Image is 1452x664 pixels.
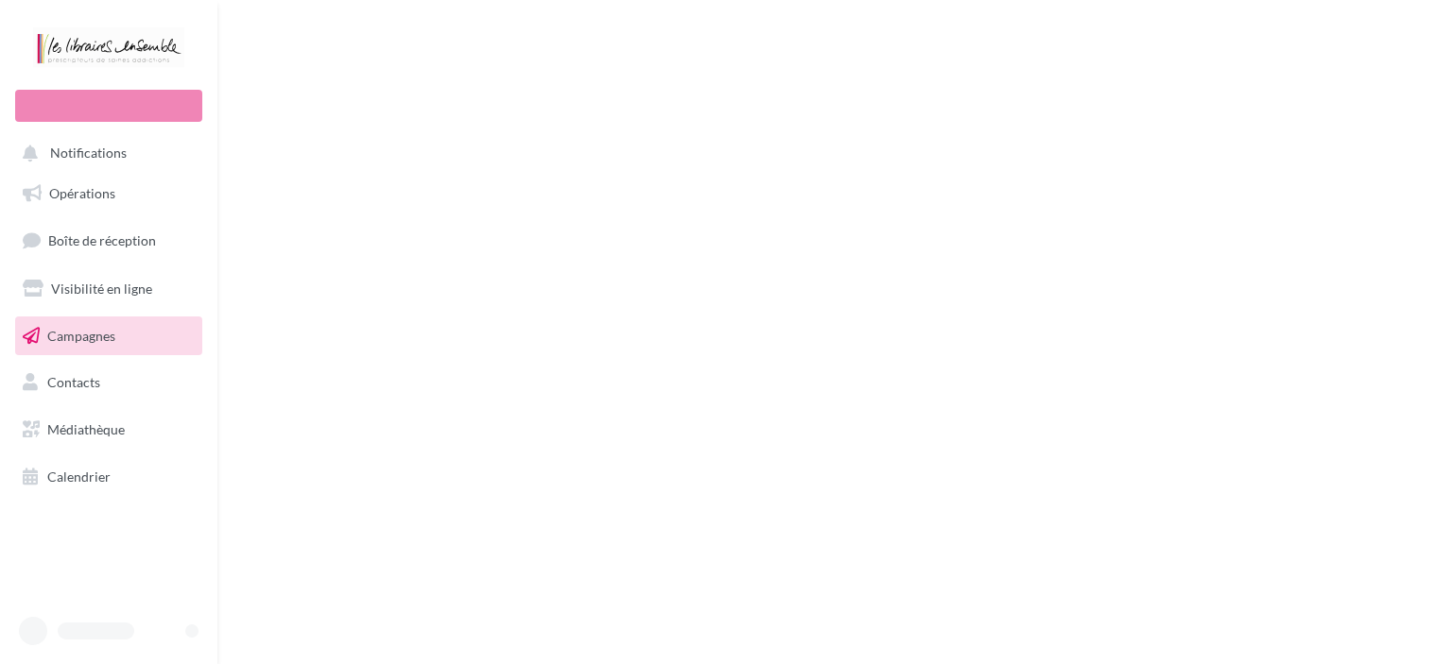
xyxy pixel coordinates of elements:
[47,327,115,343] span: Campagnes
[49,185,115,201] span: Opérations
[47,468,111,485] span: Calendrier
[51,281,152,297] span: Visibilité en ligne
[11,457,206,497] a: Calendrier
[47,374,100,390] span: Contacts
[50,145,127,162] span: Notifications
[11,269,206,309] a: Visibilité en ligne
[47,421,125,437] span: Médiathèque
[11,220,206,261] a: Boîte de réception
[11,363,206,402] a: Contacts
[11,174,206,213] a: Opérations
[11,410,206,450] a: Médiathèque
[15,90,202,122] div: Nouvelle campagne
[48,232,156,248] span: Boîte de réception
[11,316,206,356] a: Campagnes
